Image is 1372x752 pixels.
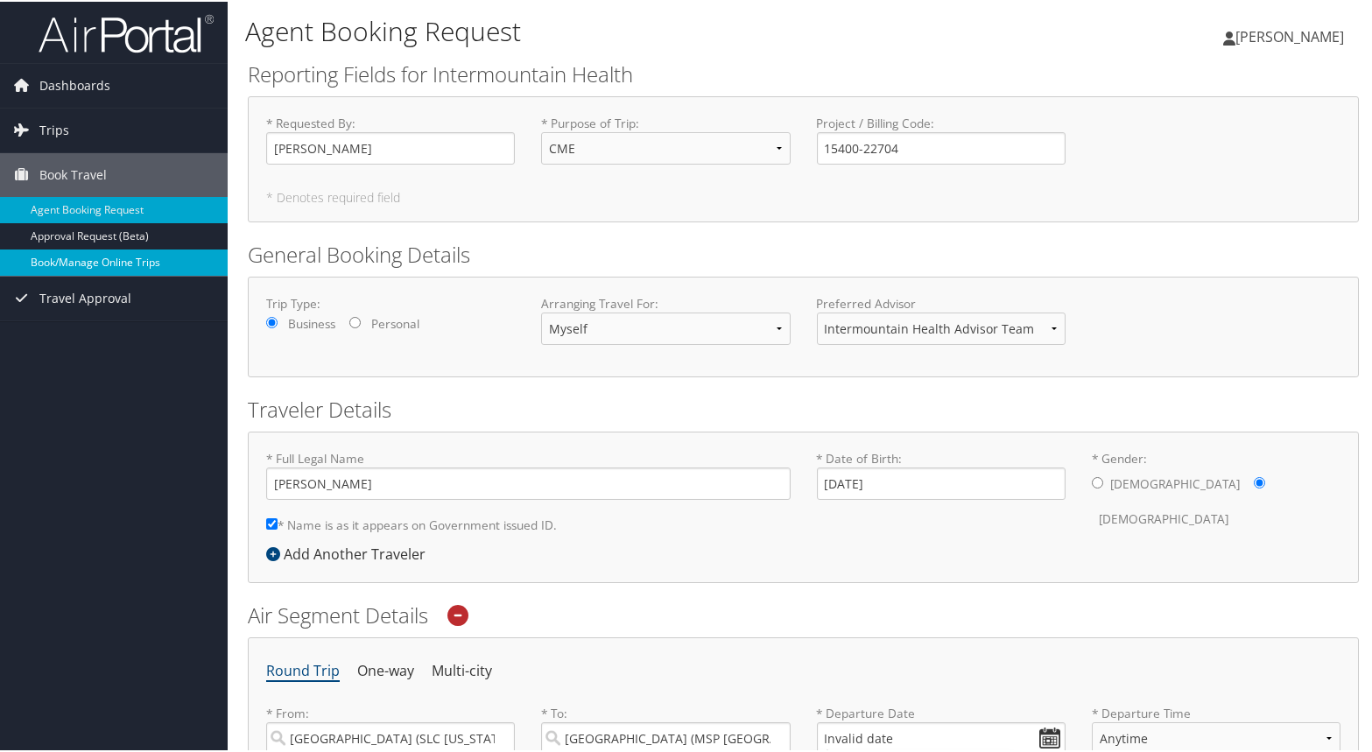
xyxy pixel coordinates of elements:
h2: Air Segment Details [248,599,1359,629]
label: Preferred Advisor [817,293,1066,311]
li: Multi-city [432,654,492,685]
label: [DEMOGRAPHIC_DATA] [1099,501,1228,534]
input: * Date of Birth: [817,466,1066,498]
div: Add Another Traveler [266,542,434,563]
span: Dashboards [39,62,110,106]
label: [DEMOGRAPHIC_DATA] [1110,466,1240,499]
input: * Gender:[DEMOGRAPHIC_DATA][DEMOGRAPHIC_DATA] [1092,475,1103,487]
label: * Departure Date [817,703,1066,720]
label: * Full Legal Name [266,448,791,498]
li: Round Trip [266,654,340,685]
span: [PERSON_NAME] [1235,25,1344,45]
label: Trip Type: [266,293,515,311]
h2: General Booking Details [248,238,1359,268]
label: Business [288,313,335,331]
label: Arranging Travel For: [541,293,790,311]
input: * Requested By: [266,130,515,163]
span: Book Travel [39,151,107,195]
label: Personal [371,313,419,331]
label: * Purpose of Trip : [541,113,790,177]
label: * Name is as it appears on Government issued ID. [266,507,557,539]
h5: * Denotes required field [266,190,1340,202]
label: * Date of Birth: [817,448,1066,498]
label: Project / Billing Code : [817,113,1066,163]
h1: Agent Booking Request [245,11,989,48]
span: Trips [39,107,69,151]
input: * Name is as it appears on Government issued ID. [266,517,278,528]
span: Travel Approval [39,275,131,319]
h2: Reporting Fields for Intermountain Health [248,58,1359,88]
h2: Traveler Details [248,393,1359,423]
select: * Purpose of Trip: [541,130,790,163]
a: [PERSON_NAME] [1223,9,1361,61]
input: Project / Billing Code: [817,130,1066,163]
li: One-way [357,654,414,685]
label: * Gender: [1092,448,1340,535]
input: * Full Legal Name [266,466,791,498]
input: * Gender:[DEMOGRAPHIC_DATA][DEMOGRAPHIC_DATA] [1254,475,1265,487]
label: * Requested By : [266,113,515,163]
img: airportal-logo.png [39,11,214,53]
